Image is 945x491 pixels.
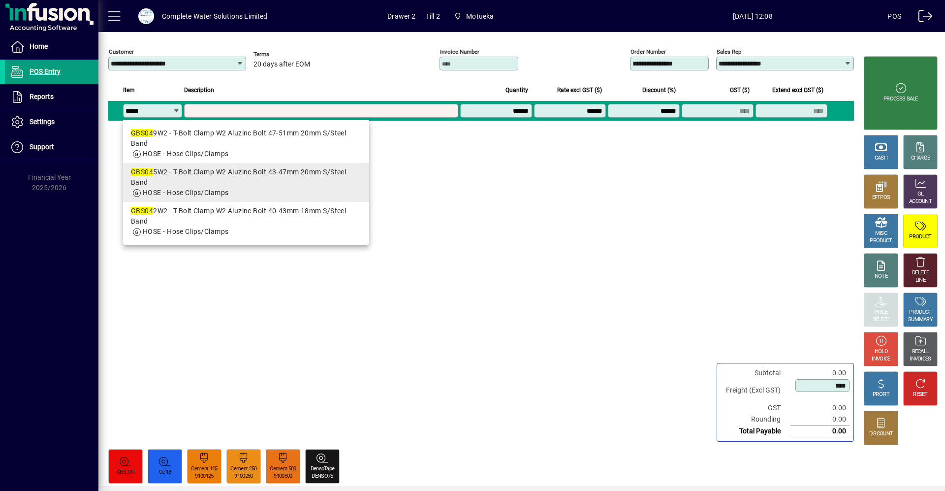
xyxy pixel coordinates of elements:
[790,414,850,426] td: 0.00
[123,124,369,163] mat-option: GBS049W2 - T-Bolt Clamp W2 Aluzinc Bolt 47-51mm 20mm S/Steel Band
[915,277,925,284] div: LINE
[721,379,790,402] td: Freight (Excl GST)
[274,473,292,480] div: 9100500
[875,273,887,280] div: NOTE
[910,356,931,363] div: INVOICES
[5,85,98,109] a: Reports
[30,93,54,100] span: Reports
[253,51,313,58] span: Terms
[772,85,823,96] span: Extend excl GST ($)
[253,61,310,68] span: 20 days after EOM
[790,367,850,379] td: 0.00
[873,391,889,398] div: PROFIT
[131,207,153,215] em: GBS04
[5,34,98,59] a: Home
[875,155,887,162] div: CASH
[872,356,890,363] div: INVOICE
[440,48,479,55] mat-label: Invoice number
[909,233,931,241] div: PRODUCT
[875,348,887,356] div: HOLD
[117,469,135,476] div: CEELON
[131,206,361,227] div: 2W2 - T-Bolt Clamp W2 Aluzinc Bolt 40-43mm 18mm S/Steel Band
[5,110,98,134] a: Settings
[162,8,268,24] div: Complete Water Solutions Limited
[109,48,134,55] mat-label: Customer
[426,8,440,24] span: Till 2
[721,426,790,437] td: Total Payable
[123,85,135,96] span: Item
[143,150,229,158] span: HOSE - Hose Clips/Clamps
[30,143,54,151] span: Support
[873,316,890,324] div: SELECT
[912,348,929,356] div: RECALL
[883,96,918,103] div: PROCESS SALE
[630,48,666,55] mat-label: Order number
[721,367,790,379] td: Subtotal
[5,135,98,160] a: Support
[195,473,213,480] div: 9100125
[909,309,931,316] div: PRODUCT
[875,230,887,237] div: MISC
[143,189,229,196] span: HOSE - Hose Clips/Clamps
[30,67,61,75] span: POS Entry
[872,194,890,201] div: EFTPOS
[387,8,415,24] span: Drawer 2
[870,237,892,245] div: PRODUCT
[130,7,162,25] button: Profile
[721,402,790,414] td: GST
[123,163,369,202] mat-option: GBS045W2 - T-Bolt Clamp W2 Aluzinc Bolt 43-47mm 20mm S/Steel Band
[234,473,252,480] div: 9100250
[230,465,256,473] div: Cement 250
[869,430,893,438] div: DISCOUNT
[730,85,750,96] span: GST ($)
[450,7,498,25] span: Motueka
[505,85,528,96] span: Quantity
[909,198,932,205] div: ACCOUNT
[123,202,369,241] mat-option: GBS042W2 - T-Bolt Clamp W2 Aluzinc Bolt 40-43mm 18mm S/Steel Band
[618,8,887,24] span: [DATE] 12:08
[466,8,494,24] span: Motueka
[30,118,55,126] span: Settings
[917,191,924,198] div: GL
[911,2,933,34] a: Logout
[131,168,153,176] em: GBS04
[790,402,850,414] td: 0.00
[912,269,929,277] div: DELETE
[311,465,335,473] div: DensoTape
[913,391,928,398] div: RESET
[642,85,676,96] span: Discount (%)
[887,8,901,24] div: POS
[790,426,850,437] td: 0.00
[717,48,741,55] mat-label: Sales rep
[131,129,153,137] em: GBS04
[875,309,888,316] div: PRICE
[908,316,933,324] div: SUMMARY
[721,414,790,426] td: Rounding
[191,465,217,473] div: Cement 125
[911,155,930,162] div: CHARGE
[30,42,48,50] span: Home
[159,469,171,476] div: Cel18
[131,167,361,188] div: 5W2 - T-Bolt Clamp W2 Aluzinc Bolt 43-47mm 20mm S/Steel Band
[312,473,333,480] div: DENSO75
[184,85,214,96] span: Description
[557,85,602,96] span: Rate excl GST ($)
[270,465,296,473] div: Cement 500
[143,228,229,235] span: HOSE - Hose Clips/Clamps
[131,128,361,149] div: 9W2 - T-Bolt Clamp W2 Aluzinc Bolt 47-51mm 20mm S/Steel Band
